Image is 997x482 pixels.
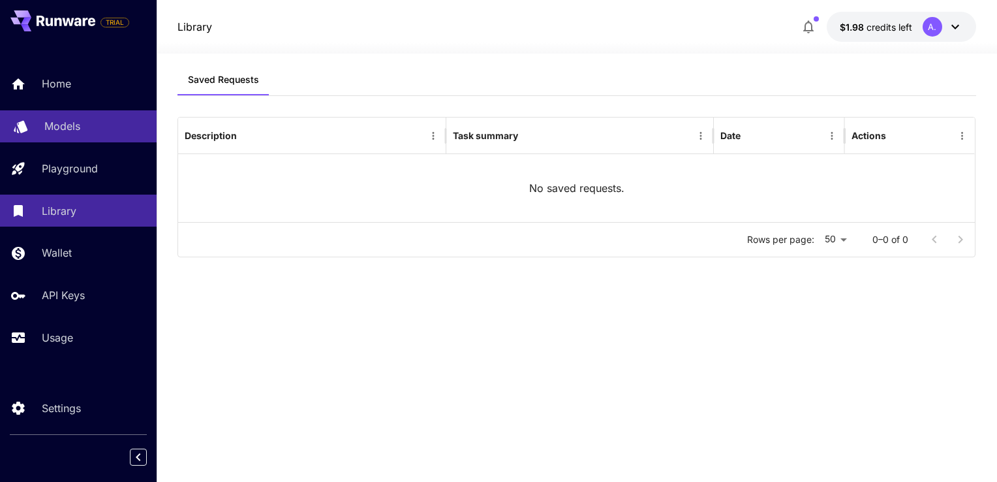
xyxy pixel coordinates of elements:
[238,127,256,145] button: Sort
[42,203,76,219] p: Library
[872,233,908,246] p: 0–0 of 0
[101,18,129,27] span: TRIAL
[42,161,98,176] p: Playground
[44,118,80,134] p: Models
[185,130,237,141] div: Description
[820,230,851,249] div: 50
[823,127,841,145] button: Menu
[720,130,741,141] div: Date
[692,127,710,145] button: Menu
[827,12,976,42] button: $1.9844A.
[42,76,71,91] p: Home
[742,127,760,145] button: Sort
[42,245,72,261] p: Wallet
[867,22,912,33] span: credits left
[130,449,147,466] button: Collapse sidebar
[177,19,212,35] a: Library
[840,22,867,33] span: $1.98
[188,74,259,86] span: Saved Requests
[953,127,972,145] button: Menu
[42,287,85,303] p: API Keys
[424,127,442,145] button: Menu
[529,180,624,196] p: No saved requests.
[923,17,942,37] div: A.
[840,20,912,34] div: $1.9844
[177,19,212,35] nav: breadcrumb
[453,130,518,141] div: Task summary
[747,233,814,246] p: Rows per page:
[851,130,886,141] div: Actions
[100,14,129,30] span: Add your payment card to enable full platform functionality.
[42,400,81,416] p: Settings
[519,127,538,145] button: Sort
[140,445,157,469] div: Collapse sidebar
[42,330,73,345] p: Usage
